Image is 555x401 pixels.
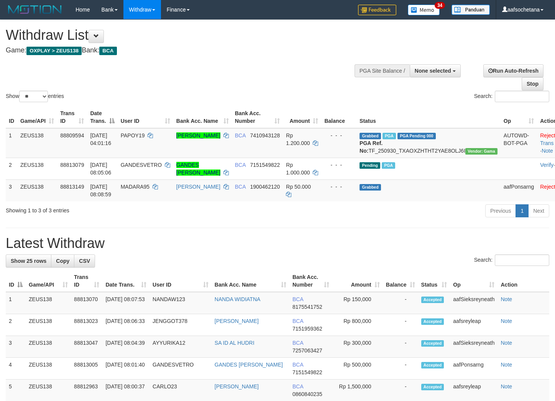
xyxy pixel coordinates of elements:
[292,362,303,368] span: BCA
[60,184,84,190] span: 88813149
[408,5,440,15] img: Button%20Memo.svg
[397,133,436,139] span: PGA Pending
[324,132,353,139] div: - - -
[286,184,311,190] span: Rp 50.000
[118,106,173,128] th: User ID: activate to sort column ascending
[26,336,71,358] td: ZEUS138
[498,270,549,292] th: Action
[360,133,381,139] span: Grabbed
[501,362,512,368] a: Note
[176,132,220,139] a: [PERSON_NAME]
[17,179,57,201] td: ZEUS138
[495,91,549,102] input: Search:
[215,318,259,324] a: [PERSON_NAME]
[51,254,74,267] a: Copy
[71,336,102,358] td: 88813047
[383,133,396,139] span: Marked by aaftanly
[90,162,111,176] span: [DATE] 08:05:06
[501,383,512,390] a: Note
[383,336,418,358] td: -
[292,391,322,397] span: Copy 0860840235 to clipboard
[452,5,490,15] img: panduan.png
[215,383,259,390] a: [PERSON_NAME]
[540,162,553,168] a: Verify
[292,347,322,354] span: Copy 7257063427 to clipboard
[324,161,353,169] div: - - -
[292,318,303,324] span: BCA
[292,383,303,390] span: BCA
[465,148,498,155] span: Vendor URL: https://trx31.1velocity.biz
[149,270,212,292] th: User ID: activate to sort column ascending
[6,106,17,128] th: ID
[19,91,48,102] select: Showentries
[355,64,410,77] div: PGA Site Balance /
[450,270,498,292] th: Op: activate to sort column ascending
[87,106,117,128] th: Date Trans.: activate to sort column descending
[26,358,71,380] td: ZEUS138
[90,184,111,197] span: [DATE] 08:08:59
[17,106,57,128] th: Game/API: activate to sort column ascending
[418,270,450,292] th: Status: activate to sort column ascending
[501,128,537,158] td: AUTOWD-BOT-PGA
[6,47,362,54] h4: Game: Bank:
[382,162,395,169] span: Marked by aafsreyleap
[6,236,549,251] h1: Latest Withdraw
[149,314,212,336] td: JENGGOT378
[450,314,498,336] td: aafsreyleap
[235,162,246,168] span: BCA
[6,314,26,336] td: 2
[173,106,232,128] th: Bank Acc. Name: activate to sort column ascending
[11,258,46,264] span: Show 25 rows
[149,336,212,358] td: AYYURIKA12
[232,106,283,128] th: Bank Acc. Number: activate to sort column ascending
[410,64,461,77] button: None selected
[421,384,444,390] span: Accepted
[60,162,84,168] span: 88813079
[26,314,71,336] td: ZEUS138
[215,362,283,368] a: GANDES [PERSON_NAME]
[292,296,303,302] span: BCA
[6,254,51,267] a: Show 25 rows
[250,162,280,168] span: Copy 7151549822 to clipboard
[6,204,225,214] div: Showing 1 to 3 of 3 entries
[6,158,17,179] td: 2
[57,106,87,128] th: Trans ID: activate to sort column ascending
[474,254,549,266] label: Search:
[332,270,383,292] th: Amount: activate to sort column ascending
[60,132,84,139] span: 88809594
[383,358,418,380] td: -
[17,128,57,158] td: ZEUS138
[6,28,362,43] h1: Withdraw List
[292,304,322,310] span: Copy 8175541752 to clipboard
[383,292,418,314] td: -
[6,292,26,314] td: 1
[212,270,289,292] th: Bank Acc. Name: activate to sort column ascending
[6,179,17,201] td: 3
[90,132,111,146] span: [DATE] 04:01:16
[6,91,64,102] label: Show entries
[542,148,553,154] a: Note
[6,336,26,358] td: 3
[102,336,149,358] td: [DATE] 08:04:39
[421,340,444,347] span: Accepted
[149,292,212,314] td: NANDAW123
[74,254,95,267] a: CSV
[149,358,212,380] td: GANDESVETRO
[121,184,149,190] span: MADARA95
[483,64,544,77] a: Run Auto-Refresh
[56,258,69,264] span: Copy
[235,184,246,190] span: BCA
[121,132,145,139] span: PAPOY19
[332,292,383,314] td: Rp 150,000
[292,369,322,375] span: Copy 7151549822 to clipboard
[215,296,261,302] a: NANDA WIDIATNA
[383,314,418,336] td: -
[501,179,537,201] td: aafPonsarng
[501,296,512,302] a: Note
[6,128,17,158] td: 1
[176,184,220,190] a: [PERSON_NAME]
[383,270,418,292] th: Balance: activate to sort column ascending
[450,292,498,314] td: aafSieksreyneath
[26,292,71,314] td: ZEUS138
[501,318,512,324] a: Note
